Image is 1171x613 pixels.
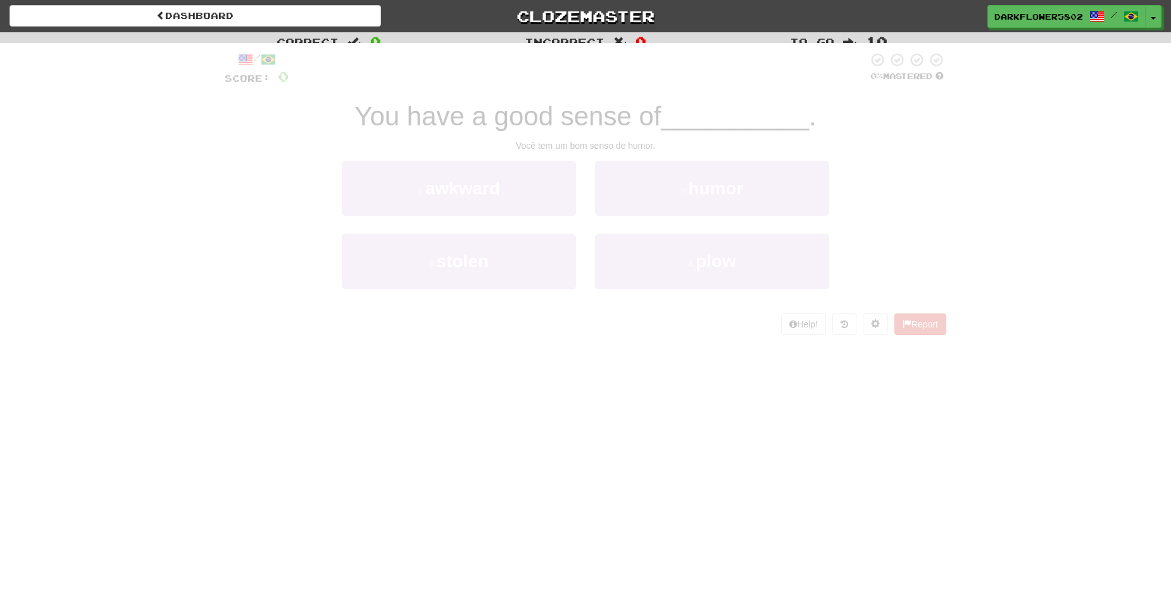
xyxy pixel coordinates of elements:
span: humor [688,179,743,198]
button: Help! [781,313,826,335]
div: / [225,52,289,68]
span: Score: [225,73,270,84]
div: Mastered [868,71,946,82]
a: Dashboard [9,5,381,27]
span: : [613,37,627,47]
span: 10 [866,34,887,49]
span: DarkFlower5802 [994,11,1083,22]
button: Report [894,313,946,335]
span: awkward [425,179,500,198]
span: To go [790,35,834,48]
small: 2 . [681,186,689,196]
span: : [348,37,361,47]
button: 3.stolen [342,234,576,289]
span: 0 [278,68,289,84]
span: Correct [277,35,339,48]
small: 3 . [429,259,437,269]
span: : [843,37,857,47]
a: Clozemaster [400,5,772,27]
button: 1.awkward [342,161,576,216]
button: 4.plow [595,234,829,289]
span: 0 [370,34,381,49]
div: Você tem um bom senso de humor. [225,139,946,152]
span: 0 [636,34,646,49]
small: 4 . [688,259,696,269]
span: plow [696,251,736,271]
button: 2.humor [595,161,829,216]
button: Round history (alt+y) [832,313,856,335]
span: / [1111,10,1117,19]
span: Incorrect [525,35,604,48]
small: 1 . [418,186,425,196]
span: 0 % [870,71,883,81]
span: __________ [661,101,809,131]
span: You have a good sense of [354,101,661,131]
span: stolen [437,251,489,271]
a: DarkFlower5802 / [987,5,1146,28]
span: . [809,101,817,131]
